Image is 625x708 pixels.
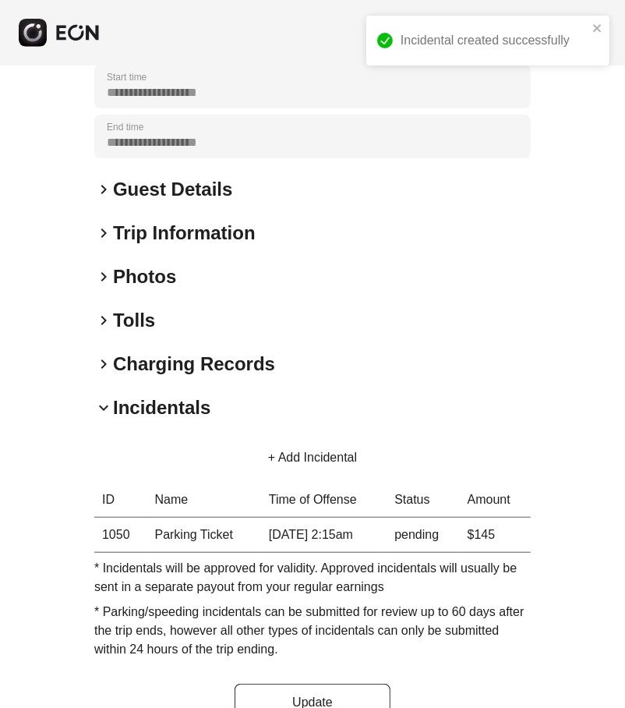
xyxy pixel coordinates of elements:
span: keyboard_arrow_right [94,267,113,286]
button: close [592,22,603,34]
span: keyboard_arrow_right [94,355,113,373]
td: $145 [460,518,531,553]
th: Status [387,483,459,518]
h2: Tolls [113,308,155,333]
th: Time of Offense [261,483,387,518]
h2: Guest Details [113,177,232,202]
h2: Incidentals [113,395,210,420]
p: * Parking/speeding incidentals can be submitted for review up to 60 days after the trip ends, how... [94,603,531,659]
th: 1050 [94,518,147,553]
h2: Charging Records [113,352,275,377]
span: keyboard_arrow_right [94,224,113,242]
button: + Add Incidental [249,439,376,476]
td: [DATE] 2:15am [261,518,387,553]
th: Amount [460,483,531,518]
td: Parking Ticket [147,518,261,553]
td: pending [387,518,459,553]
span: keyboard_arrow_right [94,180,113,199]
th: Name [147,483,261,518]
h2: Trip Information [113,221,256,246]
span: keyboard_arrow_right [94,311,113,330]
span: keyboard_arrow_down [94,398,113,417]
th: ID [94,483,147,518]
h2: Photos [113,264,176,289]
div: Incidental created successfully [401,31,588,50]
p: * Incidentals will be approved for validity. Approved incidentals will usually be sent in a separ... [94,559,531,596]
